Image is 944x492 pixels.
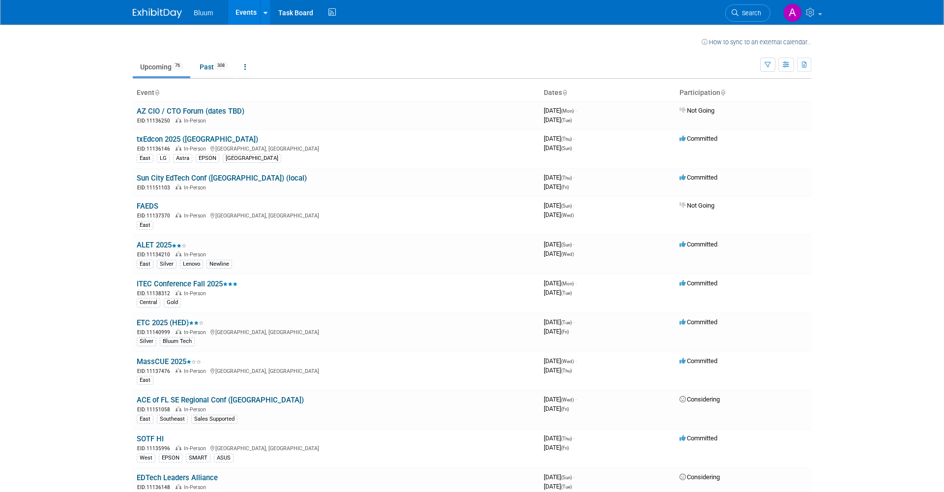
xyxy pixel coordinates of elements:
[561,108,574,114] span: (Mon)
[137,407,174,412] span: EID: 11151058
[186,454,210,462] div: SMART
[561,359,574,364] span: (Wed)
[561,118,572,123] span: (Tue)
[137,396,304,404] a: ACE of FL SE Regional Conf ([GEOGRAPHIC_DATA])
[192,58,235,76] a: Past308
[176,368,181,373] img: In-Person Event
[679,396,720,403] span: Considering
[679,107,714,114] span: Not Going
[575,107,577,114] span: -
[561,445,569,451] span: (Fri)
[184,406,209,413] span: In-Person
[176,213,181,217] img: In-Person Event
[137,318,204,327] a: ETC 2025 (HED)
[137,298,160,307] div: Central
[214,454,234,462] div: ASUS
[172,62,183,69] span: 76
[575,357,577,365] span: -
[544,405,569,412] span: [DATE]
[137,241,186,249] a: ALET 2025
[544,318,575,326] span: [DATE]
[540,85,676,101] th: Dates
[544,367,572,374] span: [DATE]
[137,213,174,218] span: EID: 11137370
[180,260,203,269] div: Lenovo
[562,89,567,96] a: Sort by Start Date
[184,213,209,219] span: In-Person
[573,241,575,248] span: -
[137,337,156,346] div: Silver
[544,116,572,123] span: [DATE]
[157,415,188,424] div: Southeast
[137,376,153,385] div: East
[561,320,572,325] span: (Tue)
[184,146,209,152] span: In-Person
[137,221,153,230] div: East
[561,290,572,296] span: (Tue)
[137,434,164,443] a: SOTF HI
[561,406,569,412] span: (Fri)
[702,38,811,46] a: How to sync to an external calendar...
[176,484,181,489] img: In-Person Event
[679,241,717,248] span: Committed
[679,135,717,142] span: Committed
[191,415,237,424] div: Sales Supported
[544,107,577,114] span: [DATE]
[679,357,717,365] span: Committed
[137,118,174,123] span: EID: 11136250
[176,184,181,189] img: In-Person Event
[137,415,153,424] div: East
[184,368,209,374] span: In-Person
[679,434,717,442] span: Committed
[561,475,572,480] span: (Sun)
[738,9,761,17] span: Search
[160,337,195,346] div: Bluum Tech
[176,290,181,295] img: In-Person Event
[679,174,717,181] span: Committed
[176,445,181,450] img: In-Person Event
[544,279,577,287] span: [DATE]
[679,279,717,287] span: Committed
[561,213,574,218] span: (Wed)
[214,62,228,69] span: 308
[176,146,181,151] img: In-Person Event
[133,58,190,76] a: Upcoming76
[573,174,575,181] span: -
[137,444,536,452] div: [GEOGRAPHIC_DATA], [GEOGRAPHIC_DATA]
[573,434,575,442] span: -
[573,202,575,209] span: -
[194,9,213,17] span: Bluum
[573,135,575,142] span: -
[137,260,153,269] div: East
[544,183,569,190] span: [DATE]
[184,484,209,491] span: In-Person
[137,174,307,183] a: Sun City EdTech Conf ([GEOGRAPHIC_DATA]) (local)
[544,444,569,451] span: [DATE]
[679,473,720,481] span: Considering
[137,211,536,219] div: [GEOGRAPHIC_DATA], [GEOGRAPHIC_DATA]
[561,368,572,373] span: (Thu)
[544,396,577,403] span: [DATE]
[544,328,569,335] span: [DATE]
[561,329,569,335] span: (Fri)
[561,203,572,209] span: (Sun)
[137,107,244,116] a: AZ CIO / CTO Forum (dates TBD)
[176,118,181,123] img: In-Person Event
[573,318,575,326] span: -
[575,396,577,403] span: -
[137,330,174,335] span: EID: 11140999
[561,251,574,257] span: (Wed)
[137,144,536,153] div: [GEOGRAPHIC_DATA], [GEOGRAPHIC_DATA]
[575,279,577,287] span: -
[544,250,574,257] span: [DATE]
[184,329,209,336] span: In-Person
[157,154,170,163] div: LG
[137,454,155,462] div: West
[184,445,209,452] span: In-Person
[573,473,575,481] span: -
[157,260,177,269] div: Silver
[544,135,575,142] span: [DATE]
[544,434,575,442] span: [DATE]
[137,357,201,366] a: MassCUE 2025
[544,483,572,490] span: [DATE]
